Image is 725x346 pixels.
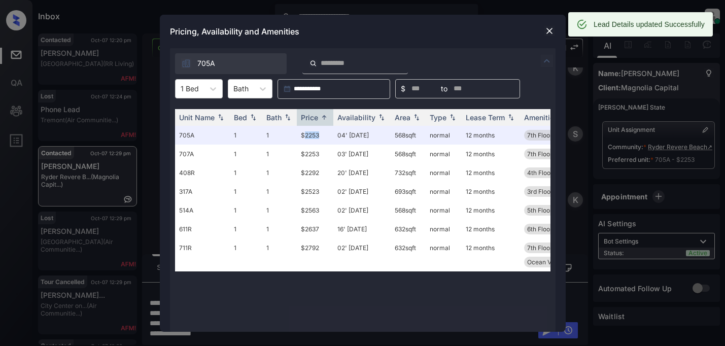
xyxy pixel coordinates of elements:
[391,182,426,201] td: 693 sqft
[309,59,317,68] img: icon-zuma
[297,126,333,145] td: $2253
[230,126,262,145] td: 1
[462,126,520,145] td: 12 months
[262,220,297,238] td: 1
[333,238,391,271] td: 02' [DATE]
[391,201,426,220] td: 568 sqft
[262,145,297,163] td: 1
[527,131,553,139] span: 7th Floor
[426,126,462,145] td: normal
[175,126,230,145] td: 705A
[462,220,520,238] td: 12 months
[297,201,333,220] td: $2563
[426,163,462,182] td: normal
[333,145,391,163] td: 03' [DATE]
[262,238,297,271] td: 1
[248,114,258,121] img: sorting
[527,258,567,266] span: Ocean View A
[262,163,297,182] td: 1
[297,182,333,201] td: $2523
[391,145,426,163] td: 568 sqft
[462,182,520,201] td: 12 months
[160,15,566,48] div: Pricing, Availability and Amenities
[175,145,230,163] td: 707A
[541,55,553,67] img: icon-zuma
[175,182,230,201] td: 317A
[462,238,520,271] td: 12 months
[527,206,553,214] span: 5th Floor
[297,238,333,271] td: $2792
[337,113,375,122] div: Availability
[175,201,230,220] td: 514A
[297,220,333,238] td: $2637
[524,113,558,122] div: Amenities
[441,83,447,94] span: to
[297,163,333,182] td: $2292
[462,201,520,220] td: 12 months
[230,163,262,182] td: 1
[426,238,462,271] td: normal
[506,114,516,121] img: sorting
[266,113,282,122] div: Bath
[297,145,333,163] td: $2253
[230,182,262,201] td: 1
[430,113,446,122] div: Type
[376,114,387,121] img: sorting
[391,238,426,271] td: 632 sqft
[426,220,462,238] td: normal
[230,220,262,238] td: 1
[527,225,553,233] span: 6th Floor
[391,126,426,145] td: 568 sqft
[466,113,505,122] div: Lease Term
[401,83,405,94] span: $
[391,220,426,238] td: 632 sqft
[527,244,553,252] span: 7th Floor
[333,201,391,220] td: 02' [DATE]
[230,201,262,220] td: 1
[234,113,247,122] div: Bed
[216,114,226,121] img: sorting
[527,169,553,177] span: 4th Floor
[262,201,297,220] td: 1
[544,26,555,36] img: close
[230,145,262,163] td: 1
[230,238,262,271] td: 1
[426,182,462,201] td: normal
[175,238,230,271] td: 711R
[527,150,553,158] span: 7th Floor
[411,114,422,121] img: sorting
[301,113,318,122] div: Price
[333,182,391,201] td: 02' [DATE]
[447,114,458,121] img: sorting
[319,114,329,121] img: sorting
[594,15,705,33] div: Lead Details updated Successfully
[395,113,410,122] div: Area
[426,201,462,220] td: normal
[391,163,426,182] td: 732 sqft
[283,114,293,121] img: sorting
[462,163,520,182] td: 12 months
[175,163,230,182] td: 408R
[179,113,215,122] div: Unit Name
[181,58,191,68] img: icon-zuma
[333,126,391,145] td: 04' [DATE]
[462,145,520,163] td: 12 months
[197,58,215,69] span: 705A
[175,220,230,238] td: 611R
[426,145,462,163] td: normal
[262,182,297,201] td: 1
[527,188,553,195] span: 3rd Floor
[262,126,297,145] td: 1
[333,163,391,182] td: 20' [DATE]
[333,220,391,238] td: 16' [DATE]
